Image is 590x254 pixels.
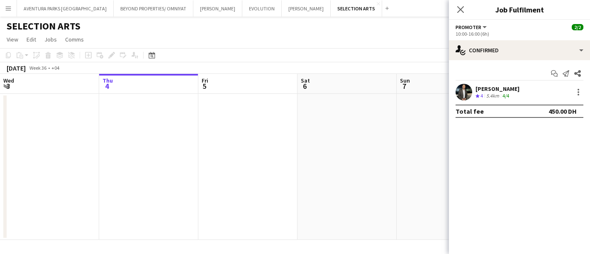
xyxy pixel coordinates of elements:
[41,34,60,45] a: Jobs
[23,34,39,45] a: Edit
[17,0,114,17] button: AVENTURA PARKS [GEOGRAPHIC_DATA]
[456,107,484,115] div: Total fee
[2,81,14,91] span: 3
[51,65,59,71] div: +04
[202,77,208,84] span: Fri
[475,85,519,93] div: [PERSON_NAME]
[399,81,410,91] span: 7
[27,65,48,71] span: Week 36
[101,81,113,91] span: 4
[485,93,501,100] div: 5.4km
[572,24,583,30] span: 2/2
[114,0,193,17] button: BEYOND PROPERTIES/ OMNIYAT
[3,34,22,45] a: View
[449,4,590,15] h3: Job Fulfilment
[456,24,481,30] span: Promoter
[480,93,483,99] span: 4
[3,77,14,84] span: Wed
[331,0,382,17] button: SELECTION ARTS
[300,81,310,91] span: 6
[242,0,282,17] button: EVOLUTION
[7,64,26,72] div: [DATE]
[549,107,577,115] div: 450.00 DH
[44,36,57,43] span: Jobs
[456,24,488,30] button: Promoter
[7,20,80,32] h1: SELECTION ARTS
[200,81,208,91] span: 5
[102,77,113,84] span: Thu
[27,36,36,43] span: Edit
[62,34,87,45] a: Comms
[7,36,18,43] span: View
[301,77,310,84] span: Sat
[282,0,331,17] button: [PERSON_NAME]
[65,36,84,43] span: Comms
[502,93,509,99] app-skills-label: 4/4
[400,77,410,84] span: Sun
[193,0,242,17] button: [PERSON_NAME]
[449,40,590,60] div: Confirmed
[456,31,583,37] div: 10:00-16:00 (6h)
